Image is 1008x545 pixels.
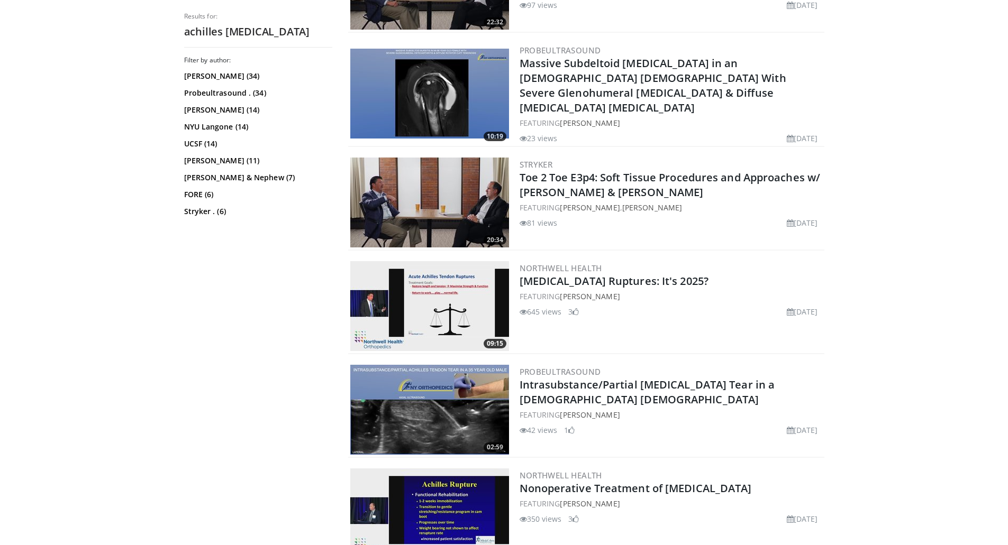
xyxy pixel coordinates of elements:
[184,138,330,149] a: UCSF (14)
[520,498,822,509] div: FEATURING
[560,118,620,128] a: [PERSON_NAME]
[560,202,620,213] a: [PERSON_NAME]
[350,49,509,138] img: 528ef293-a55d-4cf4-8cdc-f8fd31307cde.300x170_q85_crop-smart_upscale.jpg
[520,306,562,317] li: 645 views
[520,291,822,302] div: FEATURING
[564,424,575,436] li: 1
[520,133,558,144] li: 23 views
[560,291,620,301] a: [PERSON_NAME]
[184,56,332,64] h3: Filter by author:
[520,424,558,436] li: 42 views
[350,261,509,351] img: f8686b37-7a73-4259-9453-f9dcb015e1dc.300x170_q85_crop-smart_upscale.jpg
[350,158,509,247] img: c666e18c-5948-42bb-87b8-0687c898742b.300x170_q85_crop-smart_upscale.jpg
[520,117,822,128] div: FEATURING
[622,202,682,213] a: [PERSON_NAME]
[184,155,330,166] a: [PERSON_NAME] (11)
[520,377,775,407] a: Intrasubstance/Partial [MEDICAL_DATA] Tear in a [DEMOGRAPHIC_DATA] [DEMOGRAPHIC_DATA]
[484,339,506,348] span: 09:15
[350,365,509,455] a: 02:59
[184,105,330,115] a: [PERSON_NAME] (14)
[184,189,330,200] a: FORE (6)
[520,409,822,420] div: FEATURING
[787,306,818,317] li: [DATE]
[184,88,330,98] a: Probeultrasound . (34)
[520,274,709,288] a: [MEDICAL_DATA] Ruptures: It's 2025?
[350,158,509,247] a: 20:34
[787,133,818,144] li: [DATE]
[520,513,562,524] li: 350 views
[350,261,509,351] a: 09:15
[520,366,601,377] a: Probeultrasound
[484,442,506,452] span: 02:59
[184,172,330,183] a: [PERSON_NAME] & Nephew (7)
[484,235,506,245] span: 20:34
[787,513,818,524] li: [DATE]
[520,56,786,115] a: Massive Subdeltoid [MEDICAL_DATA] in an [DEMOGRAPHIC_DATA] [DEMOGRAPHIC_DATA] With Severe Glenohu...
[484,17,506,27] span: 22:32
[350,49,509,138] a: 10:19
[184,71,330,81] a: [PERSON_NAME] (34)
[568,513,579,524] li: 3
[184,122,330,132] a: NYU Langone (14)
[787,217,818,228] li: [DATE]
[184,206,330,217] a: Stryker . (6)
[560,498,620,509] a: [PERSON_NAME]
[520,170,821,199] a: Toe 2 Toe E3p4: Soft Tissue Procedures and Approaches w/ [PERSON_NAME] & [PERSON_NAME]
[568,306,579,317] li: 3
[520,217,558,228] li: 81 views
[520,159,553,170] a: Stryker
[520,470,602,481] a: Northwell Health
[560,410,620,420] a: [PERSON_NAME]
[787,424,818,436] li: [DATE]
[184,25,332,39] h2: achilles [MEDICAL_DATA]
[520,481,752,495] a: Nonoperative Treatment of [MEDICAL_DATA]
[520,263,602,273] a: Northwell Health
[484,132,506,141] span: 10:19
[184,12,332,21] p: Results for:
[520,45,601,56] a: Probeultrasound
[520,202,822,213] div: FEATURING ,
[350,365,509,455] img: 72844fd7-19c1-40d6-ae34-52d62df3f652.300x170_q85_crop-smart_upscale.jpg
